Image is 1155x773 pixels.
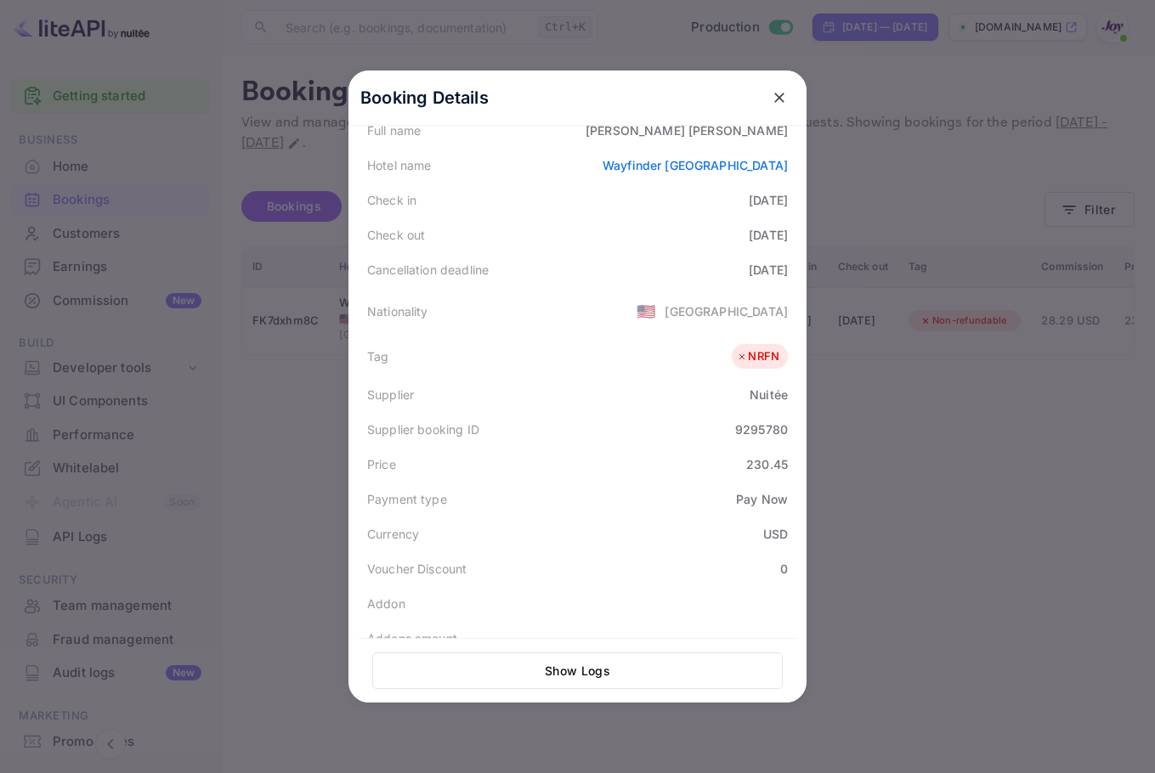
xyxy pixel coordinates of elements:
div: [GEOGRAPHIC_DATA] [665,302,788,320]
div: Price [367,455,396,473]
div: Nationality [367,302,428,320]
div: Full name [367,121,421,139]
div: Voucher Discount [367,560,467,578]
div: NRFN [736,348,779,365]
div: Check in [367,191,416,209]
div: Nuitée [750,386,788,403]
div: Pay Now [736,490,788,508]
div: Check out [367,226,425,244]
div: Payment type [367,490,447,508]
p: Booking Details [360,85,489,110]
div: USD [763,525,788,543]
div: [DATE] [749,191,788,209]
span: United States [637,296,656,326]
div: Hotel name [367,156,432,174]
button: Show Logs [372,652,783,689]
div: [DATE] [749,226,788,244]
div: [PERSON_NAME] [PERSON_NAME] [586,121,788,139]
div: [DATE] [749,261,788,279]
div: Currency [367,525,419,543]
div: 230.45 [746,455,788,473]
div: 9295780 [735,420,788,438]
div: Addons amount [367,629,457,647]
div: Addon [367,595,405,612]
button: close [764,82,795,113]
div: Supplier [367,386,414,403]
div: Tag [367,347,388,365]
div: Cancellation deadline [367,261,489,279]
div: Supplier booking ID [367,420,479,438]
div: 0 [780,560,788,578]
a: Wayfinder [GEOGRAPHIC_DATA] [603,158,788,172]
